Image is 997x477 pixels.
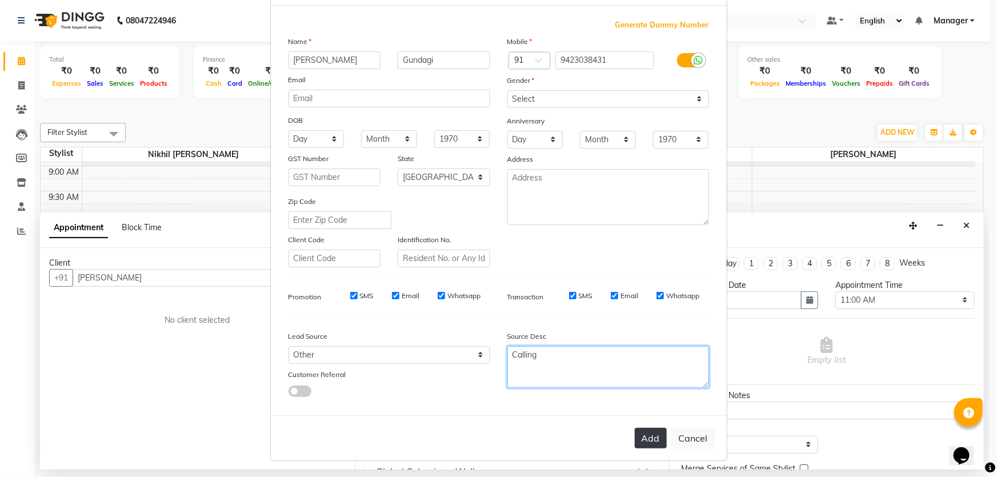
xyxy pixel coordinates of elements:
label: Gender [507,75,535,86]
input: First Name [289,51,381,69]
label: Email [402,291,419,301]
label: SMS [360,291,374,301]
label: Whatsapp [447,291,481,301]
label: Email [289,75,306,85]
label: Email [620,291,638,301]
label: Name [289,37,312,47]
label: Anniversary [507,116,545,126]
label: State [398,154,414,164]
span: Generate Dummy Number [615,19,709,31]
label: Mobile [507,37,532,47]
input: Email [289,90,490,107]
label: Lead Source [289,331,328,342]
label: DOB [289,115,303,126]
input: Client Code [289,250,381,267]
label: Zip Code [289,197,317,207]
label: Identification No. [398,235,451,245]
input: Resident No. or Any Id [398,250,490,267]
label: Address [507,154,534,165]
input: Last Name [398,51,490,69]
label: SMS [579,291,592,301]
input: GST Number [289,169,381,186]
label: Source Desc [507,331,547,342]
input: Enter Zip Code [289,211,391,229]
label: Promotion [289,292,322,302]
label: Whatsapp [666,291,699,301]
label: Transaction [507,292,544,302]
label: Client Code [289,235,325,245]
button: Add [635,428,667,448]
label: GST Number [289,154,329,164]
label: Customer Referral [289,370,346,380]
button: Cancel [671,427,715,449]
input: Mobile [555,51,654,69]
